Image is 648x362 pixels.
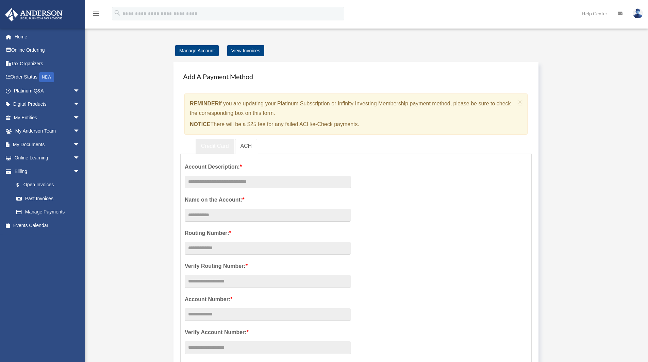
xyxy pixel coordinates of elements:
[92,10,100,18] i: menu
[227,45,264,56] a: View Invoices
[185,328,351,337] label: Verify Account Number:
[5,70,90,84] a: Order StatusNEW
[5,219,90,232] a: Events Calendar
[235,139,257,154] a: ACH
[175,45,219,56] a: Manage Account
[10,178,90,192] a: $Open Invoices
[73,165,87,178] span: arrow_drop_down
[5,98,90,111] a: Digital Productsarrow_drop_down
[190,121,210,127] strong: NOTICE
[39,72,54,82] div: NEW
[518,98,522,105] button: Close
[185,162,351,172] label: Account Description:
[180,69,532,84] h4: Add A Payment Method
[185,195,351,205] label: Name on the Account:
[73,124,87,138] span: arrow_drop_down
[10,205,87,219] a: Manage Payments
[633,8,643,18] img: User Pic
[73,98,87,111] span: arrow_drop_down
[10,192,90,205] a: Past Invoices
[190,101,219,106] strong: REMINDER
[185,261,351,271] label: Verify Routing Number:
[5,138,90,151] a: My Documentsarrow_drop_down
[196,139,234,154] a: Credit Card
[73,84,87,98] span: arrow_drop_down
[5,44,90,57] a: Online Ordering
[190,120,515,129] p: There will be a $25 fee for any failed ACH/e-Check payments.
[73,151,87,165] span: arrow_drop_down
[92,12,100,18] a: menu
[5,151,90,165] a: Online Learningarrow_drop_down
[5,57,90,70] a: Tax Organizers
[184,93,528,135] div: if you are updating your Platinum Subscription or Infinity Investing Membership payment method, p...
[5,124,90,138] a: My Anderson Teamarrow_drop_down
[5,111,90,124] a: My Entitiesarrow_drop_down
[20,181,23,189] span: $
[5,84,90,98] a: Platinum Q&Aarrow_drop_down
[185,228,351,238] label: Routing Number:
[5,30,90,44] a: Home
[185,295,351,304] label: Account Number:
[5,165,90,178] a: Billingarrow_drop_down
[3,8,65,21] img: Anderson Advisors Platinum Portal
[73,111,87,125] span: arrow_drop_down
[114,9,121,17] i: search
[73,138,87,152] span: arrow_drop_down
[518,98,522,106] span: ×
